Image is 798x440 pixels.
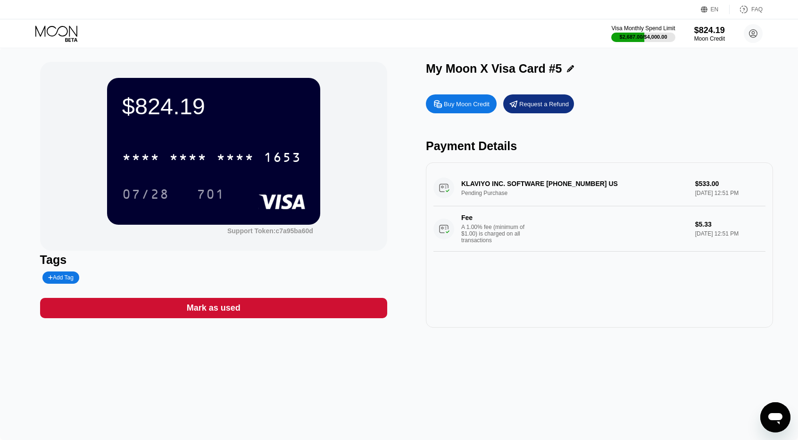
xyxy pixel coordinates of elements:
div: 07/28 [115,182,176,206]
div: $824.19 [122,93,305,119]
div: Add Tag [42,271,79,284]
div: FAQ [730,5,763,14]
div: EN [711,6,719,13]
div: 701 [190,182,232,206]
div: FeeA 1.00% fee (minimum of $1.00) is charged on all transactions$5.33[DATE] 12:51 PM [433,206,765,252]
div: Mark as used [40,298,387,318]
div: Mark as used [187,303,241,313]
div: $824.19Moon Credit [694,25,725,42]
div: $2,687.00 / $4,000.00 [620,34,667,40]
div: FAQ [751,6,763,13]
div: Request a Refund [503,94,574,113]
div: Payment Details [426,139,773,153]
div: Buy Moon Credit [444,100,490,108]
div: Buy Moon Credit [426,94,497,113]
div: 07/28 [122,188,169,203]
div: My Moon X Visa Card #5 [426,62,562,76]
div: Request a Refund [519,100,569,108]
div: $5.33 [695,220,766,228]
div: $824.19 [694,25,725,35]
div: Visa Monthly Spend Limit$2,687.00/$4,000.00 [611,25,675,42]
iframe: Button to launch messaging window, conversation in progress [760,402,790,432]
div: 1653 [264,151,301,166]
div: [DATE] 12:51 PM [695,230,766,237]
div: 701 [197,188,225,203]
div: Fee [461,214,527,221]
div: Add Tag [48,274,74,281]
div: EN [701,5,730,14]
div: Visa Monthly Spend Limit [611,25,675,32]
div: Moon Credit [694,35,725,42]
div: A 1.00% fee (minimum of $1.00) is charged on all transactions [461,224,532,244]
div: Support Token:c7a95ba60d [227,227,313,235]
div: Tags [40,253,387,267]
div: Support Token: c7a95ba60d [227,227,313,235]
